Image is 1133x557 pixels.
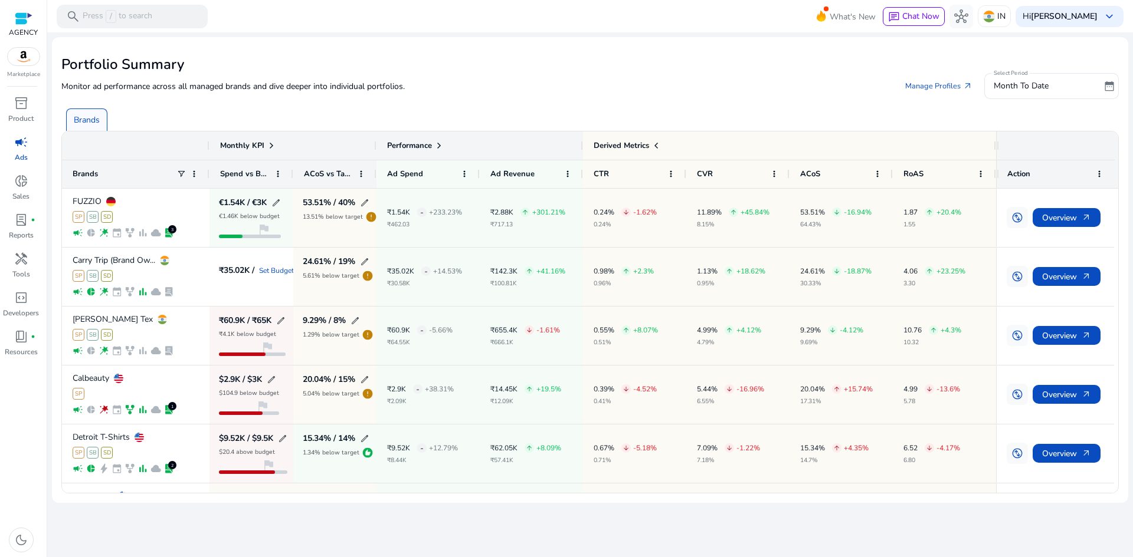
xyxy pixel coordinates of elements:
span: edit [267,375,276,384]
p: 1.13% [697,268,718,275]
p: 64.43% [800,222,872,228]
p: 0.24% [594,209,614,216]
p: IN [997,6,1006,27]
mat-label: Select Period [994,69,1027,77]
p: -4.17% [936,444,960,451]
span: - [424,259,428,284]
span: arrow_downward [623,444,630,451]
span: event [112,463,122,474]
p: 1.29% below target [303,332,359,338]
p: ₹462.03 [387,222,462,228]
span: SP [73,211,84,223]
p: ₹62.05K [490,444,518,451]
p: ₹30.58K [387,281,462,286]
p: AGENCY [9,27,38,38]
span: donut_small [14,174,28,188]
p: Hi [1023,12,1098,21]
span: arrow_outward [963,81,972,91]
img: in.svg [158,315,167,324]
span: edit [360,257,369,266]
p: -4.52% [633,385,657,393]
p: ₹8.44K [387,457,458,463]
span: Brands [73,169,98,179]
button: Overviewarrow_outward [1033,267,1101,286]
p: FUZZIO [73,197,101,206]
span: chat [888,11,900,23]
span: error [362,388,374,400]
p: 4.79% [697,340,761,345]
p: ₹4.1K below budget [219,331,276,337]
span: inventory_2 [14,96,28,110]
span: error [362,329,374,341]
span: edit [360,434,369,443]
span: arrow_upward [526,268,533,275]
button: swap_vertical_circle [1007,384,1028,405]
p: $104.9 below budget [219,390,279,396]
span: arrow_downward [926,444,933,451]
span: code_blocks [14,291,28,305]
span: CVR [697,169,713,179]
span: search [66,9,80,24]
p: 5.04% below target [303,391,359,397]
span: family_history [125,228,135,238]
span: flag [257,222,271,236]
p: 53.51% [800,209,825,216]
span: campaign [73,345,83,356]
span: Overview [1042,265,1091,289]
span: lab_profile [14,213,28,227]
p: ₹9.52K [387,444,410,451]
span: campaign [73,404,83,415]
a: Set Budget [259,267,294,274]
span: Spend vs Budget [220,169,270,179]
span: arrow_downward [833,209,840,216]
button: hub [949,5,973,28]
p: Monitor ad performance across all managed brands and dive deeper into individual portfolios. [61,80,405,93]
p: +45.84% [741,209,769,216]
span: cloud [150,286,161,297]
p: ₹57.41K [490,457,561,463]
span: Overview [1042,383,1091,407]
span: bar_chart [137,345,148,356]
p: Product [8,113,34,124]
span: CTR [594,169,609,179]
span: Ad Revenue [490,169,535,179]
span: Performance [387,140,432,151]
p: ₹2.88K [490,209,513,216]
p: Ads [15,152,28,163]
img: amazon.svg [8,48,40,65]
p: 0.67% [594,444,614,451]
img: us.svg [114,374,123,383]
p: 6.55% [697,398,764,404]
p: -18.87% [844,268,872,275]
p: -5.18% [633,444,657,451]
span: flag [260,340,274,354]
h5: ₹60.9K / ₹65K [219,317,271,325]
span: campaign [73,228,83,238]
p: +2.3% [633,268,654,275]
p: 0.95% [697,281,765,286]
p: +23.25% [936,268,965,275]
p: 10.76 [903,327,922,334]
span: Overview [1042,324,1091,348]
span: family_history [125,404,135,415]
p: Brands [74,114,100,126]
span: lab_profile [163,404,174,415]
p: +8.09% [536,444,561,451]
p: 1.55 [903,222,961,228]
div: 1 [168,402,176,410]
span: edit [360,198,369,207]
span: SP [73,270,84,282]
span: arrow_outward [1082,331,1091,340]
p: -4.12% [840,327,863,334]
p: +15.74% [844,385,873,393]
span: ACoS vs Target [304,169,353,179]
span: pie_chart [86,404,96,415]
p: ₹717.13 [490,222,565,228]
span: arrow_upward [623,327,630,334]
h5: 20.04% / 15% [303,375,355,384]
p: 0.24% [594,222,657,228]
span: family_history [125,286,135,297]
div: 2 [168,461,176,469]
p: 0.96% [594,281,654,286]
span: campaign [73,286,83,297]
